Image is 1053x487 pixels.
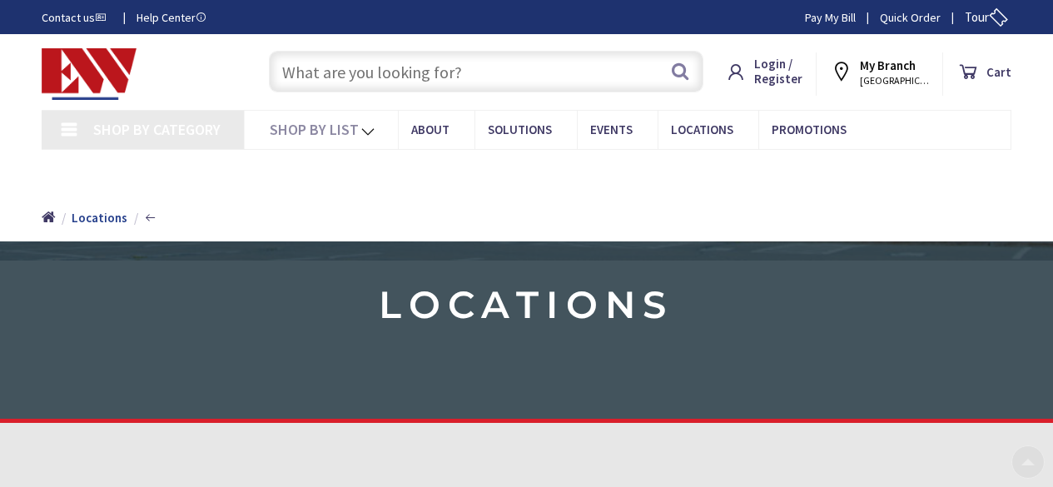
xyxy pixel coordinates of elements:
[830,57,929,87] div: My Branch [GEOGRAPHIC_DATA], [GEOGRAPHIC_DATA]
[488,122,552,137] span: Solutions
[986,57,1011,87] strong: Cart
[880,9,941,26] a: Quick Order
[956,57,1011,87] a: Cart
[860,57,916,73] strong: My Branch
[93,120,221,139] span: Shop By Category
[965,9,1007,25] span: Tour
[724,57,802,87] a: Login / Register
[137,9,207,26] a: Help Center
[590,122,633,137] span: Events
[42,48,137,100] img: Electrical Wholesalers, Inc.
[269,51,703,92] input: What are you looking for?
[671,122,733,137] span: Locations
[772,122,847,137] span: Promotions
[860,74,931,87] span: [GEOGRAPHIC_DATA], [GEOGRAPHIC_DATA]
[42,9,110,26] a: Contact us
[72,210,127,226] strong: Locations
[754,56,802,87] span: Login / Register
[411,122,450,137] span: About
[270,120,359,139] span: Shop By List
[805,9,856,26] a: Pay My Bill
